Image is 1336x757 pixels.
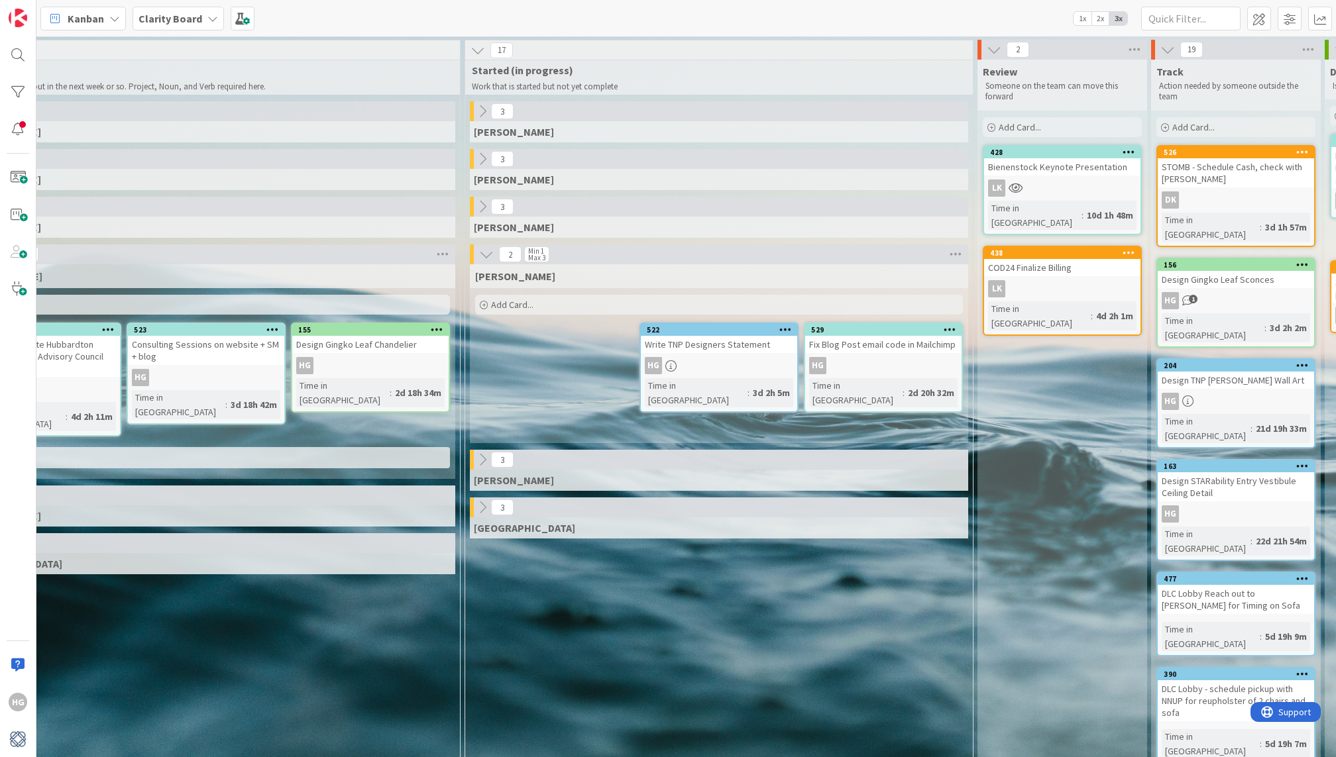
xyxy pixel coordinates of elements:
[645,357,662,374] div: HG
[1180,42,1203,58] span: 19
[1158,505,1314,523] div: HG
[1156,459,1315,561] a: 163Design STARability Entry Vestibule Ceiling DetailHGTime in [GEOGRAPHIC_DATA]:22d 21h 54m
[1162,393,1179,410] div: HG
[805,324,962,336] div: 529
[1262,220,1310,234] div: 3d 1h 57m
[1164,361,1314,370] div: 204
[392,385,445,400] div: 2d 18h 34m
[988,301,1091,330] div: Time in [GEOGRAPHIC_DATA]
[1251,421,1252,436] span: :
[1158,573,1314,585] div: 477
[988,280,1005,297] div: LK
[1158,393,1314,410] div: HG
[804,323,963,413] a: 529Fix Blog Post email code in MailchimpHGTime in [GEOGRAPHIC_DATA]:2d 20h 32m
[296,378,390,407] div: Time in [GEOGRAPHIC_DATA]
[1164,462,1314,471] div: 163
[298,325,449,334] div: 155
[1164,574,1314,583] div: 477
[134,325,284,334] div: 523
[491,151,514,167] span: 3
[809,378,903,407] div: Time in [GEOGRAPHIC_DATA]
[988,179,1005,197] div: LK
[1093,309,1137,323] div: 4d 2h 1m
[1264,321,1266,335] span: :
[1252,534,1310,548] div: 22d 21h 54m
[984,146,1141,158] div: 428
[128,369,284,386] div: HG
[1162,313,1264,342] div: Time in [GEOGRAPHIC_DATA]
[225,397,227,412] span: :
[1162,414,1251,443] div: Time in [GEOGRAPHIC_DATA]
[66,409,68,424] span: :
[640,323,799,413] a: 522Write TNP Designers StatementHGTime in [GEOGRAPHIC_DATA]:3d 2h 5m
[1158,271,1314,288] div: Design Gingko Leaf Sconces
[811,325,962,334] div: 529
[9,9,27,27] img: Visit kanbanzone.com
[1158,460,1314,501] div: 163Design STARability Entry Vestibule Ceiling Detail
[1162,622,1260,651] div: Time in [GEOGRAPHIC_DATA]
[491,103,514,119] span: 3
[984,146,1141,176] div: 428Bienenstock Keynote Presentation
[472,81,957,92] p: Work that is started but not yet complete
[1252,421,1310,436] div: 21d 19h 33m
[292,324,449,353] div: 155Design Gingko Leaf Chandelier
[1162,527,1251,556] div: Time in [GEOGRAPHIC_DATA]
[28,2,60,18] span: Support
[1158,360,1314,372] div: 204
[1260,220,1262,234] span: :
[490,42,513,58] span: 17
[1158,158,1314,187] div: STOMB - Schedule Cash, check with [PERSON_NAME]
[390,385,392,400] span: :
[1158,585,1314,614] div: DLC Lobby Reach out to [PERSON_NAME] for Timing on Sofa
[127,323,286,425] a: 523Consulting Sessions on website + SM + blogHGTime in [GEOGRAPHIC_DATA]:3d 18h 42m
[1158,573,1314,614] div: 477DLC Lobby Reach out to [PERSON_NAME] for Timing on Sofa
[491,299,533,311] span: Add Card...
[1162,505,1179,523] div: HG
[528,254,545,261] div: Max 3
[68,409,116,424] div: 4d 2h 11m
[750,385,793,400] div: 3d 2h 5m
[999,121,1041,133] span: Add Card...
[491,452,514,468] span: 3
[988,201,1082,230] div: Time in [GEOGRAPHIC_DATA]
[1158,460,1314,472] div: 163
[291,323,450,413] a: 155Design Gingko Leaf ChandelierHGTime in [GEOGRAPHIC_DATA]:2d 18h 34m
[1158,292,1314,309] div: HG
[474,474,554,487] span: Philip
[983,145,1142,235] a: 428Bienenstock Keynote PresentationLKTime in [GEOGRAPHIC_DATA]:10d 1h 48m
[984,179,1141,197] div: LK
[1156,572,1315,656] a: 477DLC Lobby Reach out to [PERSON_NAME] for Timing on SofaTime in [GEOGRAPHIC_DATA]:5d 19h 9m
[1074,12,1091,25] span: 1x
[1262,736,1310,751] div: 5d 19h 7m
[1082,208,1084,223] span: :
[1084,208,1137,223] div: 10d 1h 48m
[1141,7,1241,30] input: Quick Filter...
[9,730,27,748] img: avatar
[805,324,962,353] div: 529Fix Blog Post email code in Mailchimp
[9,693,27,711] div: HG
[748,385,750,400] span: :
[1091,12,1109,25] span: 2x
[1158,680,1314,721] div: DLC Lobby - schedule pickup with NNUP for reupholster of 2 chairs and sofa
[1262,629,1310,644] div: 5d 19h 9m
[474,125,554,138] span: Gina
[641,324,797,353] div: 522Write TNP Designers Statement
[1091,309,1093,323] span: :
[1159,81,1313,103] p: Action needed by someone outside the team
[132,390,225,419] div: Time in [GEOGRAPHIC_DATA]
[132,369,149,386] div: HG
[641,324,797,336] div: 522
[1158,259,1314,288] div: 156Design Gingko Leaf Sconces
[1156,145,1315,247] a: 526STOMB - Schedule Cash, check with [PERSON_NAME]DKTime in [GEOGRAPHIC_DATA]:3d 1h 57m
[1189,295,1197,303] span: 1
[1164,670,1314,679] div: 390
[990,148,1141,157] div: 428
[128,324,284,336] div: 523
[1156,65,1184,78] span: Track
[474,173,554,186] span: Lisa T.
[1251,534,1252,548] span: :
[227,397,280,412] div: 3d 18h 42m
[1109,12,1127,25] span: 3x
[1158,191,1314,209] div: DK
[984,247,1141,259] div: 438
